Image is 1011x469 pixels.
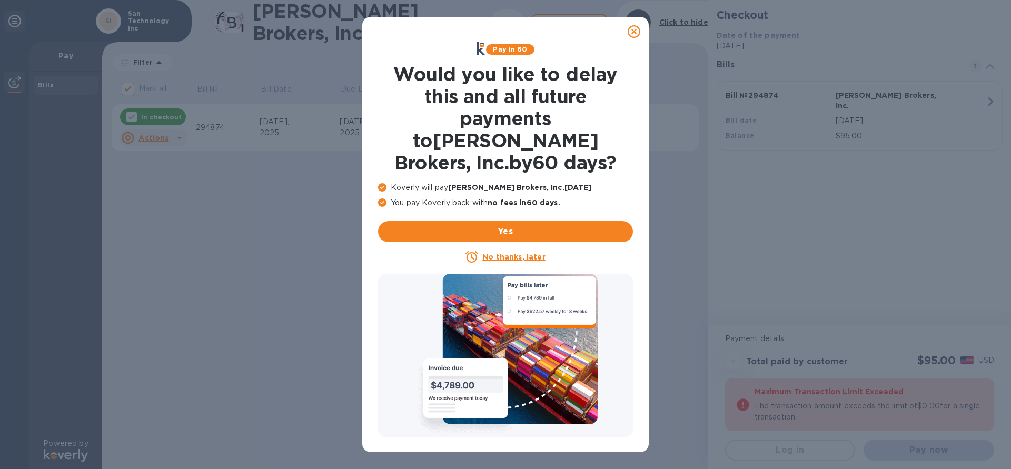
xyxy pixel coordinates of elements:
b: [PERSON_NAME] Brokers, Inc. [DATE] [448,183,591,192]
u: No thanks, later [482,253,545,261]
p: You pay Koverly back with [378,197,633,208]
b: Pay in 60 [493,45,527,53]
h1: Would you like to delay this and all future payments to [PERSON_NAME] Brokers, Inc. by 60 days ? [378,63,633,174]
span: Yes [386,225,625,238]
b: no fees in 60 days . [488,198,560,207]
button: Yes [378,221,633,242]
p: Koverly will pay [378,182,633,193]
